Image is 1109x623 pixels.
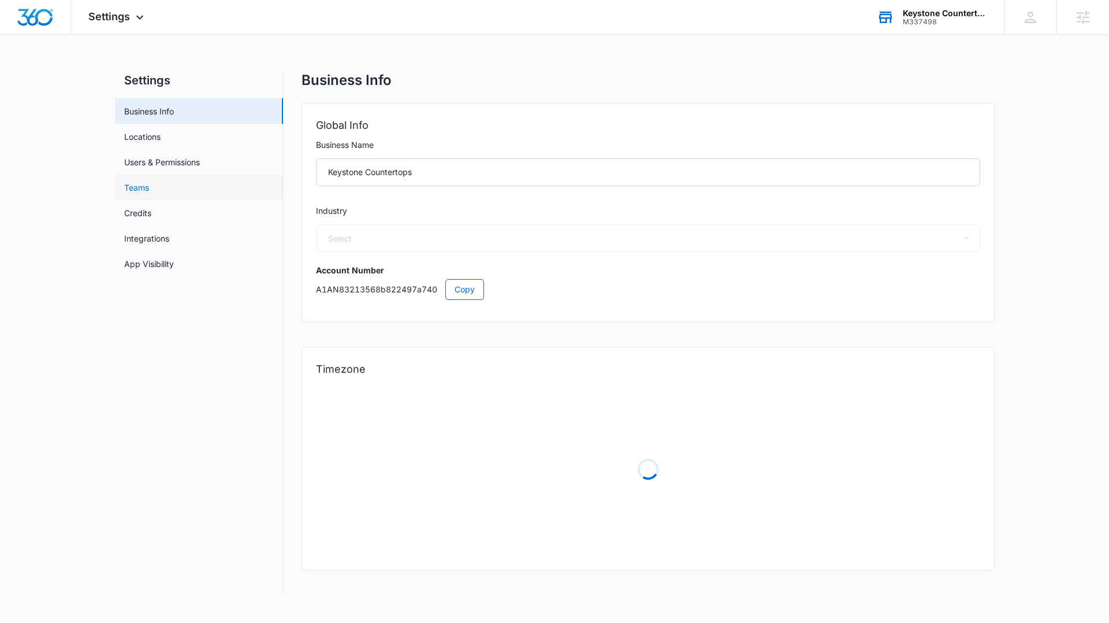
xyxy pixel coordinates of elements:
[124,207,151,219] a: Credits
[455,283,475,296] span: Copy
[445,279,484,300] button: Copy
[903,9,987,18] div: account name
[124,232,169,244] a: Integrations
[88,10,130,23] span: Settings
[903,18,987,26] div: account id
[124,156,200,168] a: Users & Permissions
[302,72,392,89] h1: Business Info
[316,139,980,151] label: Business Name
[124,181,149,194] a: Teams
[115,72,283,89] h2: Settings
[124,258,174,270] a: App Visibility
[316,279,980,300] p: A1AN83213568b822497a740
[316,361,980,377] h2: Timezone
[316,265,384,275] strong: Account Number
[124,131,161,143] a: Locations
[124,105,174,117] a: Business Info
[316,205,980,217] label: Industry
[316,117,980,133] h2: Global Info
